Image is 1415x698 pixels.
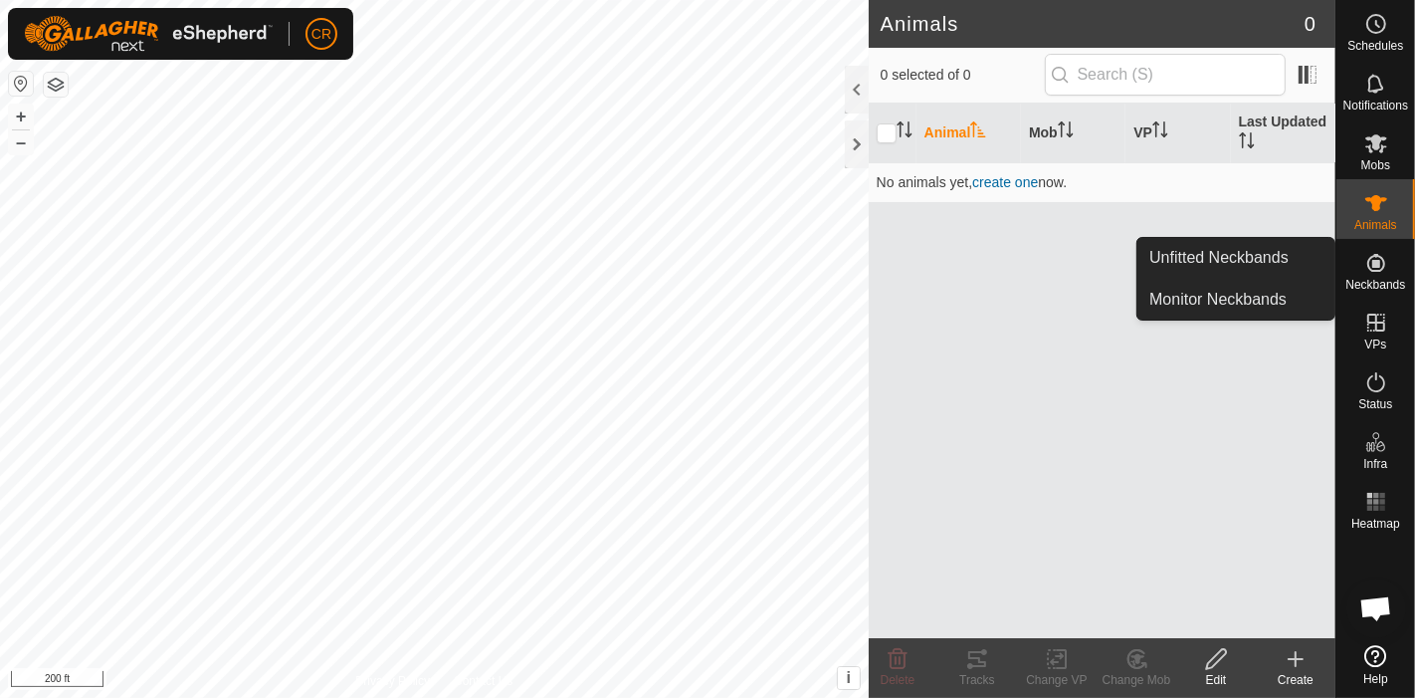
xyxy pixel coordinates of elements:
a: Monitor Neckbands [1137,280,1334,320]
button: Map Layers [44,73,68,97]
div: Tracks [937,671,1017,689]
a: Contact Us [454,672,512,690]
span: Unfitted Neckbands [1149,246,1289,270]
p-sorticon: Activate to sort [1058,124,1074,140]
span: Notifications [1343,100,1408,112]
div: Open chat [1346,579,1406,638]
th: Animal [916,104,1021,163]
a: Help [1336,637,1415,693]
a: Privacy Policy [355,672,430,690]
input: Search (S) [1045,54,1286,96]
span: Mobs [1361,159,1390,171]
button: Reset Map [9,72,33,96]
th: VP [1125,104,1230,163]
span: Help [1363,673,1388,685]
td: No animals yet, now. [869,162,1335,202]
p-sorticon: Activate to sort [1239,135,1255,151]
img: Gallagher Logo [24,16,273,52]
p-sorticon: Activate to sort [897,124,912,140]
div: Change VP [1017,671,1097,689]
h2: Animals [881,12,1305,36]
span: create one [972,174,1038,190]
p-sorticon: Activate to sort [1152,124,1168,140]
span: Monitor Neckbands [1149,288,1287,312]
span: VPs [1364,339,1386,350]
p-sorticon: Activate to sort [970,124,986,140]
a: Unfitted Neckbands [1137,238,1334,278]
span: i [847,669,851,686]
th: Mob [1021,104,1125,163]
button: + [9,105,33,128]
span: Delete [881,673,915,687]
th: Last Updated [1231,104,1335,163]
span: Neckbands [1345,279,1405,291]
button: – [9,130,33,154]
span: 0 selected of 0 [881,65,1045,86]
span: CR [311,24,331,45]
span: Status [1358,398,1392,410]
span: Schedules [1347,40,1403,52]
div: Edit [1176,671,1256,689]
span: Animals [1354,219,1397,231]
span: 0 [1305,9,1315,39]
span: Heatmap [1351,518,1400,530]
span: Infra [1363,458,1387,470]
div: Change Mob [1097,671,1176,689]
div: Create [1256,671,1335,689]
button: i [838,667,860,689]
